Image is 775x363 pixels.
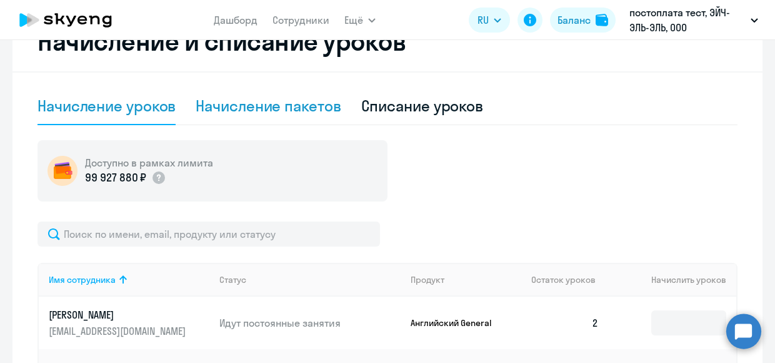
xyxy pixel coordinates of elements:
input: Поиск по имени, email, продукту или статусу [37,222,380,247]
p: 99 927 880 ₽ [85,170,146,186]
div: Начисление пакетов [196,96,341,116]
div: Начисление уроков [37,96,176,116]
button: Ещё [344,8,376,33]
a: Дашборд [214,14,257,26]
div: Имя сотрудника [49,274,116,285]
button: Балансbalance [550,8,616,33]
th: Начислить уроков [609,263,736,297]
div: Списание уроков [361,96,484,116]
div: Продукт [411,274,522,285]
div: Остаток уроков [531,274,609,285]
button: постоплата тест, ЭЙЧ-ЭЛЬ-ЭЛЬ, ООО [623,5,764,35]
p: [PERSON_NAME] [49,308,189,322]
div: Статус [219,274,246,285]
p: [EMAIL_ADDRESS][DOMAIN_NAME] [49,324,189,338]
td: 2 [521,297,609,349]
div: Статус [219,274,401,285]
span: RU [477,13,489,28]
div: Продукт [411,274,444,285]
a: Сотрудники [272,14,329,26]
img: balance [596,14,608,26]
p: Идут постоянные занятия [219,316,401,330]
h2: Начисление и списание уроков [37,26,737,56]
span: Остаток уроков [531,274,596,285]
a: [PERSON_NAME][EMAIL_ADDRESS][DOMAIN_NAME] [49,308,209,338]
img: wallet-circle.png [47,156,77,186]
div: Баланс [557,13,591,28]
button: RU [469,8,510,33]
h5: Доступно в рамках лимита [85,156,213,170]
span: Ещё [344,13,363,28]
p: Английский General [411,317,504,329]
p: постоплата тест, ЭЙЧ-ЭЛЬ-ЭЛЬ, ООО [629,5,746,35]
div: Имя сотрудника [49,274,209,285]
